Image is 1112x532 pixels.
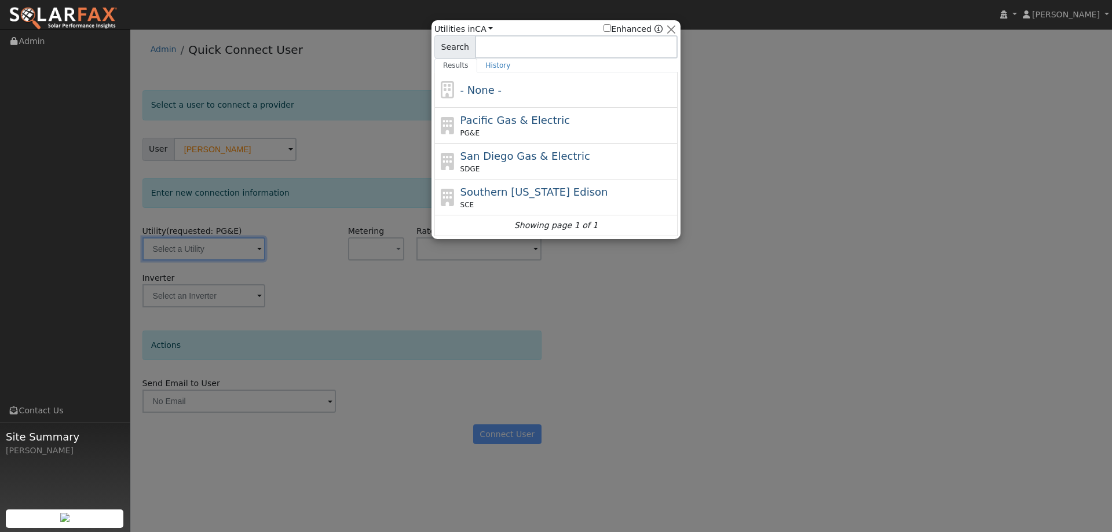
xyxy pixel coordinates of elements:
[603,23,652,35] label: Enhanced
[60,513,69,522] img: retrieve
[514,219,598,232] i: Showing page 1 of 1
[460,164,480,174] span: SDGE
[603,24,611,32] input: Enhanced
[603,23,663,35] span: Show enhanced providers
[1032,10,1100,19] span: [PERSON_NAME]
[6,429,124,445] span: Site Summary
[460,150,590,162] span: San Diego Gas & Electric
[475,24,493,34] a: CA
[6,445,124,457] div: [PERSON_NAME]
[9,6,118,31] img: SolarFax
[434,23,493,35] span: Utilities in
[654,24,663,34] a: Enhanced Providers
[460,128,480,138] span: PG&E
[434,35,475,58] span: Search
[460,114,570,126] span: Pacific Gas & Electric
[477,58,520,72] a: History
[434,58,477,72] a: Results
[460,186,608,198] span: Southern [US_STATE] Edison
[460,200,474,210] span: SCE
[460,84,502,96] span: - None -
